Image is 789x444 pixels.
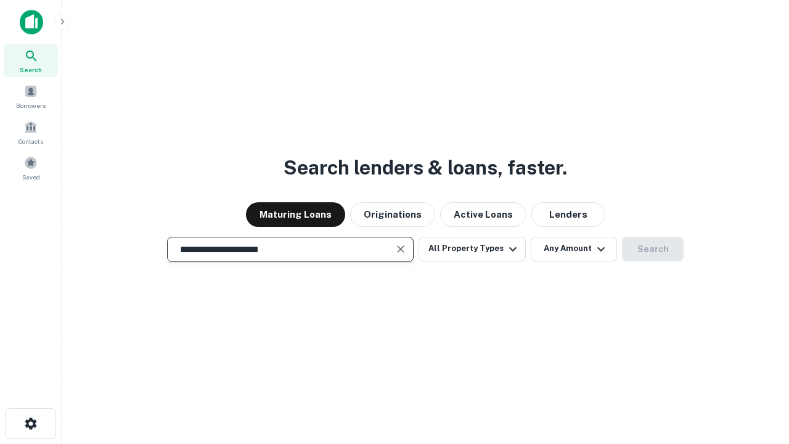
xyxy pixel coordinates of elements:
[4,80,58,113] a: Borrowers
[531,237,617,261] button: Any Amount
[16,101,46,110] span: Borrowers
[440,202,526,227] button: Active Loans
[392,240,409,258] button: Clear
[284,153,567,183] h3: Search lenders & loans, faster.
[350,202,435,227] button: Originations
[4,151,58,184] a: Saved
[22,172,40,182] span: Saved
[246,202,345,227] button: Maturing Loans
[20,65,42,75] span: Search
[18,136,43,146] span: Contacts
[419,237,526,261] button: All Property Types
[531,202,605,227] button: Lenders
[4,115,58,149] a: Contacts
[4,44,58,77] a: Search
[727,345,789,405] iframe: Chat Widget
[20,10,43,35] img: capitalize-icon.png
